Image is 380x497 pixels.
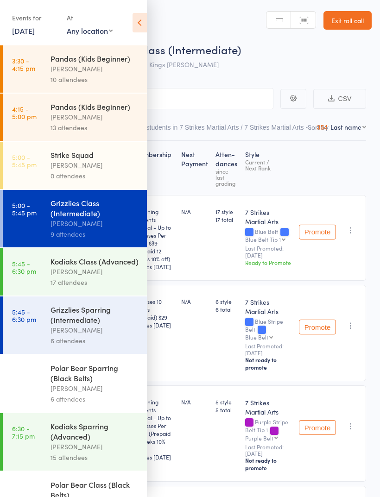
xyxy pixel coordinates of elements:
[51,63,139,74] div: [PERSON_NAME]
[215,406,238,414] span: 5 total
[313,89,366,109] button: CSV
[245,318,291,340] div: Blue Stripe Belt
[245,334,268,340] div: Blue Belt
[130,145,177,191] div: Membership
[12,260,36,275] time: 5:45 - 6:30 pm
[51,170,139,181] div: 0 attendees
[12,425,35,440] time: 6:30 - 7:15 pm
[3,413,147,471] a: 6:30 -7:15 pmKodiaks Sparring (Advanced)[PERSON_NAME]15 attendees
[299,225,336,239] button: Promote
[299,420,336,435] button: Promote
[51,53,139,63] div: Pandas (Kids Beginner)
[215,398,238,406] span: 5 style
[51,304,139,325] div: Grizzlies Sparring (Intermediate)
[181,398,208,406] div: N/A
[133,453,174,461] div: Expires [DATE]
[51,335,139,346] div: 6 attendees
[245,398,291,416] div: 7 Strikes Martial Arts
[133,263,174,271] div: Expires [DATE]
[51,112,139,122] div: [PERSON_NAME]
[245,258,291,266] div: Ready to Promote
[215,215,238,223] span: 17 total
[12,10,57,25] div: Events for
[245,356,291,371] div: Not ready to promote
[51,150,139,160] div: Strike Squad
[245,419,291,440] div: Purple Stripe Belt Tip 1
[215,208,238,215] span: 17 style
[51,198,139,218] div: Grizzlies Class (Intermediate)
[51,452,139,463] div: 15 attendees
[51,229,139,239] div: 9 attendees
[245,228,291,242] div: Blue Belt
[215,297,238,305] span: 6 style
[51,383,139,394] div: [PERSON_NAME]
[245,457,291,472] div: Not ready to promote
[51,277,139,288] div: 17 attendees
[3,142,147,189] a: 5:00 -5:45 pmStrike Squad[PERSON_NAME]0 attendees
[128,119,328,140] button: Other students in 7 Strikes Martial Arts / 7 Strikes Martial Arts - ...354
[3,248,147,296] a: 5:45 -6:30 pmKodiaks Class (Advanced)[PERSON_NAME]17 attendees
[181,297,208,305] div: N/A
[245,159,291,171] div: Current / Next Rank
[51,74,139,85] div: 10 attendees
[133,321,174,329] div: Expires [DATE]
[245,208,291,226] div: 7 Strikes Martial Arts
[241,145,295,191] div: Style
[67,10,113,25] div: At
[3,296,147,354] a: 5:45 -6:30 pmGrizzlies Sparring (Intermediate)[PERSON_NAME]6 attendees
[51,441,139,452] div: [PERSON_NAME]
[133,208,174,271] div: Returning Students Special - Up to 3 Classes Per Week $39 (Prepaid 12 Weeks 10% off)
[245,435,273,441] div: Purple Belt
[3,45,147,93] a: 3:30 -4:15 pmPandas (Kids Beginner)[PERSON_NAME]10 attendees
[51,101,139,112] div: Pandas (Kids Beginner)
[3,355,147,412] a: 6:30 -7:15 pmPolar Bear Sparring (Black Belts)[PERSON_NAME]6 attendees
[51,363,139,383] div: Polar Bear Sparring (Black Belts)
[3,190,147,247] a: 5:00 -5:45 pmGrizzlies Class (Intermediate)[PERSON_NAME]9 attendees
[245,245,291,258] small: Last Promoted: [DATE]
[245,297,291,316] div: 7 Strikes Martial Arts
[299,320,336,334] button: Promote
[133,398,174,461] div: Returning Students Special - Up to 2 Classes Per Week (Prepaid 12 weeks 10% off)
[51,394,139,404] div: 6 attendees
[181,208,208,215] div: N/A
[67,25,113,36] div: Any location
[149,60,219,69] span: Kings [PERSON_NAME]
[245,343,291,356] small: Last Promoted: [DATE]
[51,218,139,229] div: [PERSON_NAME]
[12,105,37,120] time: 4:15 - 5:00 pm
[51,266,139,277] div: [PERSON_NAME]
[51,325,139,335] div: [PERSON_NAME]
[12,57,35,72] time: 3:30 - 4:15 pm
[323,11,372,30] a: Exit roll call
[215,168,238,186] div: since last grading
[12,25,35,36] a: [DATE]
[177,145,212,191] div: Next Payment
[308,122,329,132] label: Sort by
[245,444,291,457] small: Last Promoted: [DATE]
[12,366,35,381] time: 6:30 - 7:15 pm
[215,305,238,313] span: 6 total
[330,122,361,132] div: Last name
[12,201,37,216] time: 5:00 - 5:45 pm
[51,256,139,266] div: Kodiaks Class (Advanced)
[51,421,139,441] div: Kodiaks Sparring (Advanced)
[12,308,36,323] time: 5:45 - 6:30 pm
[212,145,241,191] div: Atten­dances
[51,160,139,170] div: [PERSON_NAME]
[12,153,37,168] time: 5:00 - 5:45 pm
[245,236,281,242] div: Blue Belt Tip 1
[51,122,139,133] div: 13 attendees
[133,297,174,329] div: 2 classes 10 Weeks (Prepaid) $29
[92,42,241,57] span: Grizzlies Class (Intermediate)
[3,94,147,141] a: 4:15 -5:00 pmPandas (Kids Beginner)[PERSON_NAME]13 attendees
